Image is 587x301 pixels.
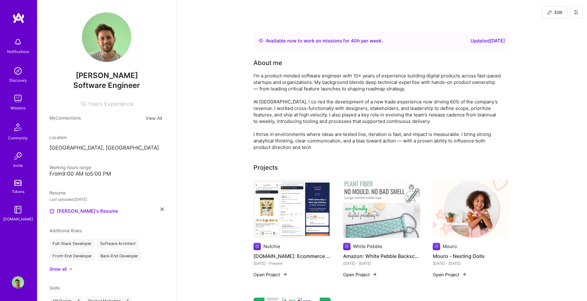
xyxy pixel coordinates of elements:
[14,180,22,186] img: tokens
[470,37,505,45] div: Updated [DATE]
[49,285,60,290] span: Skills
[11,120,25,135] img: Community
[462,272,467,277] img: arrow-right
[49,115,81,122] span: My Connections
[160,207,164,211] i: icon Close
[253,243,261,250] img: Company logo
[12,276,24,289] img: User Avatar
[49,196,164,203] div: Last uploaded: [DATE]
[433,180,510,238] img: Mouro - Nesting Dolls
[433,271,467,278] button: Open Project
[351,38,357,44] span: 40
[343,180,420,238] img: Amazon: White Pebble Backscrubber
[372,272,377,277] img: arrow-right
[12,36,24,48] img: bell
[547,9,562,15] span: Edit
[433,260,510,267] div: [DATE] - [DATE]
[49,239,95,249] div: Full-Stack Developer
[253,58,282,68] div: About me
[263,243,280,250] div: Nutchie
[258,38,263,43] img: Availability
[253,271,287,278] button: Open Project
[49,71,164,80] span: [PERSON_NAME]
[49,228,82,233] span: Additional Roles
[253,260,331,267] div: [DATE] - Present
[283,272,287,277] img: arrow-right
[49,207,118,215] a: [PERSON_NAME]'s Resume
[253,72,501,150] div: I’m a product-minded software engineer with 10+ years of experience building digital products acr...
[7,48,29,55] div: Notifications
[343,260,420,267] div: [DATE] - [DATE]
[12,92,24,105] img: teamwork
[12,12,25,24] img: logo
[8,135,28,141] div: Community
[343,243,351,250] img: Company logo
[73,81,140,90] span: Software Engineer
[97,239,139,249] div: Software Architect
[253,180,331,238] img: nutchie.com: Ecommerce Platform in Cyprus
[82,12,131,62] img: User Avatar
[49,134,164,141] div: Location
[12,65,24,77] img: discovery
[12,188,24,195] div: Tokens
[353,243,382,250] div: White Pebble
[343,252,420,260] h4: Amazon: White Pebble Backscrubber
[10,276,26,289] a: User Avatar
[343,271,377,278] button: Open Project
[443,243,457,250] div: Mouro
[13,162,23,169] div: Invite
[11,105,26,111] div: Missions
[253,163,278,172] div: Projects
[433,243,440,250] img: Company logo
[3,216,33,222] div: [DOMAIN_NAME]
[49,171,164,177] div: From 9:00 AM to 5:00 PM
[49,165,91,170] span: Working hours range
[97,251,141,261] div: Back-End Developer
[49,251,95,261] div: Front-End Developer
[88,101,133,107] span: Years Experience
[49,266,66,272] div: Show all
[12,203,24,216] img: guide book
[49,190,66,195] span: Resume
[12,150,24,162] img: Invite
[80,101,86,107] span: 10
[266,37,383,45] div: Available now to work on missions for h per week .
[9,77,27,84] div: Discovery
[49,144,164,152] p: [GEOGRAPHIC_DATA], [GEOGRAPHIC_DATA]
[144,115,164,122] button: View All
[253,252,331,260] h4: [DOMAIN_NAME]: Ecommerce Platform in [GEOGRAPHIC_DATA]
[542,6,568,19] button: Edit
[433,252,510,260] h4: Mouro - Nesting Dolls
[49,209,54,214] img: Resume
